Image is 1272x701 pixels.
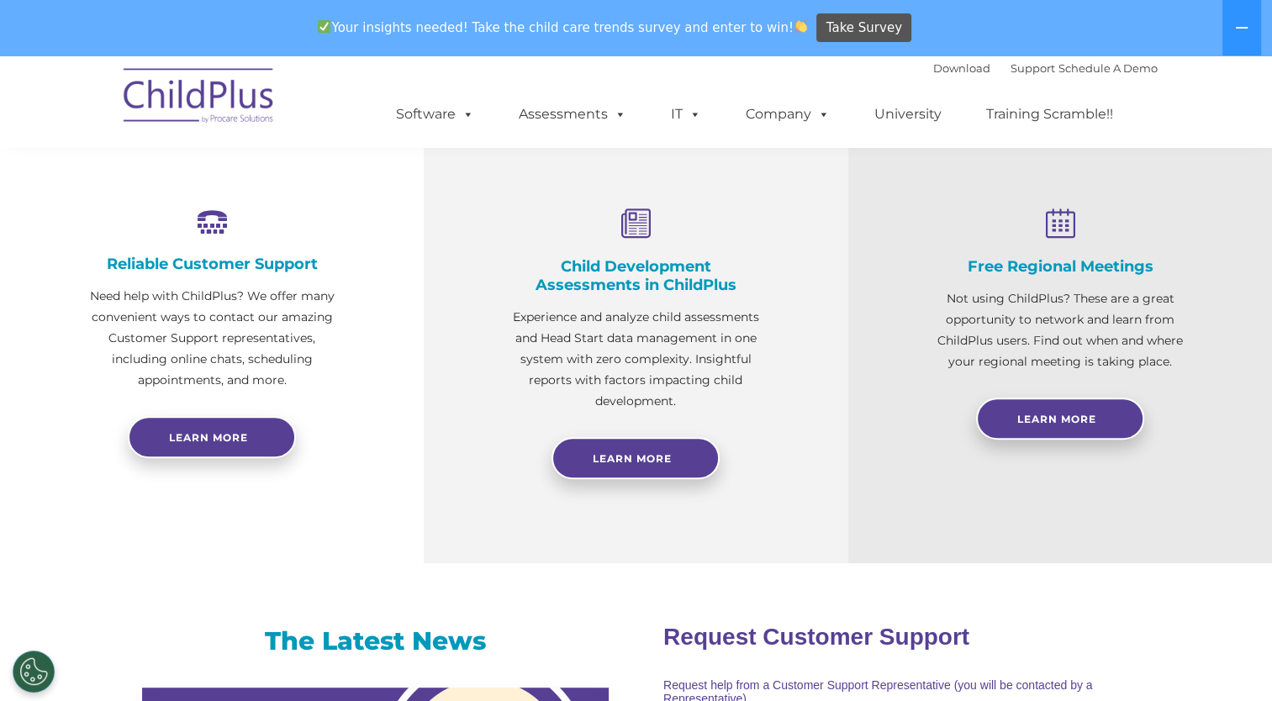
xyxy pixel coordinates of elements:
[1017,413,1096,425] span: Learn More
[932,257,1188,276] h4: Free Regional Meetings
[508,307,763,412] p: Experience and analyze child assessments and Head Start data management in one system with zero c...
[502,98,643,131] a: Assessments
[318,20,330,33] img: ✅
[933,61,990,75] a: Download
[858,98,958,131] a: University
[13,651,55,693] button: Cookies Settings
[379,98,491,131] a: Software
[816,13,911,43] a: Take Survey
[234,111,285,124] span: Last name
[1058,61,1158,75] a: Schedule A Demo
[84,286,340,391] p: Need help with ChildPlus? We offer many convenient ways to contact our amazing Customer Support r...
[84,255,340,273] h4: Reliable Customer Support
[969,98,1130,131] a: Training Scramble!!
[508,257,763,294] h4: Child Development Assessments in ChildPlus
[128,416,296,458] a: Learn more
[311,11,815,44] span: Your insights needed! Take the child care trends survey and enter to win!
[654,98,718,131] a: IT
[115,56,283,140] img: ChildPlus by Procare Solutions
[933,61,1158,75] font: |
[169,431,248,444] span: Learn more
[976,398,1144,440] a: Learn More
[593,452,672,465] span: Learn More
[729,98,847,131] a: Company
[1011,61,1055,75] a: Support
[234,180,305,192] span: Phone number
[932,288,1188,372] p: Not using ChildPlus? These are a great opportunity to network and learn from ChildPlus users. Fin...
[794,20,807,33] img: 👏
[826,13,902,43] span: Take Survey
[142,625,609,658] h3: The Latest News
[552,437,720,479] a: Learn More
